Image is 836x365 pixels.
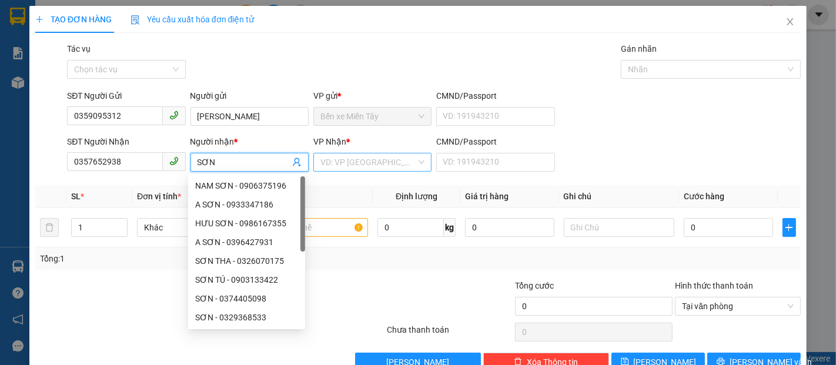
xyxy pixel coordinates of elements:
[144,219,241,236] span: Khác
[783,223,796,232] span: plus
[188,195,305,214] div: A SƠN - 0933347186
[195,273,298,286] div: SƠN TÚ - 0903133422
[783,218,797,237] button: plus
[188,270,305,289] div: SƠN TÚ - 0903133422
[137,192,181,201] span: Đơn vị tính
[195,179,298,192] div: NAM SƠN - 0906375196
[188,233,305,252] div: A SƠN - 0396427931
[564,218,675,237] input: Ghi Chú
[40,252,323,265] div: Tổng: 1
[195,217,298,230] div: HƯU SƠN - 0986167355
[190,135,309,148] div: Người nhận
[621,44,657,53] label: Gán nhãn
[188,289,305,308] div: SƠN - 0374405098
[465,218,554,237] input: 0
[169,110,179,120] span: phone
[131,15,255,24] span: Yêu cầu xuất hóa đơn điện tử
[67,135,185,148] div: SĐT Người Nhận
[436,135,554,148] div: CMND/Passport
[195,255,298,267] div: SƠN THA - 0326070175
[195,198,298,211] div: A SƠN - 0933347186
[188,308,305,327] div: SƠN - 0329368533
[313,137,346,146] span: VP Nhận
[320,108,424,125] span: Bến xe Miền Tây
[188,214,305,233] div: HƯU SƠN - 0986167355
[684,192,724,201] span: Cước hàng
[35,15,112,24] span: TẠO ĐƠN HÀNG
[195,311,298,324] div: SƠN - 0329368533
[465,192,509,201] span: Giá trị hàng
[188,252,305,270] div: SƠN THA - 0326070175
[559,185,680,208] th: Ghi chú
[131,15,140,25] img: icon
[195,292,298,305] div: SƠN - 0374405098
[682,297,794,315] span: Tại văn phòng
[436,89,554,102] div: CMND/Passport
[190,89,309,102] div: Người gửi
[35,15,44,24] span: plus
[71,192,81,201] span: SL
[40,218,59,237] button: delete
[313,89,432,102] div: VP gửi
[785,17,795,26] span: close
[774,6,807,39] button: Close
[258,218,369,237] input: VD: Bàn, Ghế
[386,323,514,344] div: Chưa thanh toán
[444,218,456,237] span: kg
[67,44,91,53] label: Tác vụ
[67,89,185,102] div: SĐT Người Gửi
[188,176,305,195] div: NAM SƠN - 0906375196
[515,281,554,290] span: Tổng cước
[292,158,302,167] span: user-add
[195,236,298,249] div: A SƠN - 0396427931
[169,156,179,166] span: phone
[675,281,753,290] label: Hình thức thanh toán
[396,192,437,201] span: Định lượng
